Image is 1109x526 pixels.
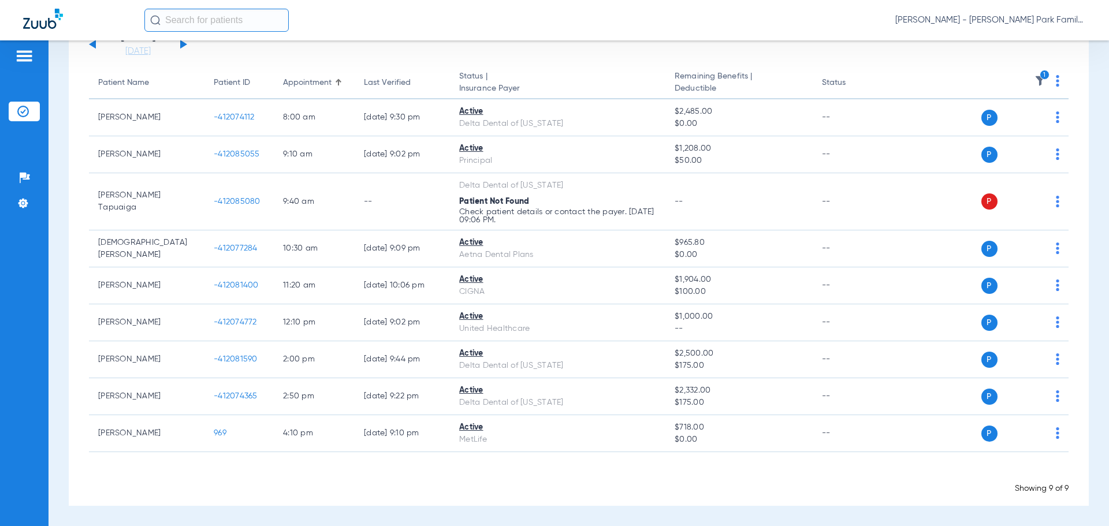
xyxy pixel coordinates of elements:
[459,143,656,155] div: Active
[274,267,355,304] td: 11:20 AM
[214,197,260,206] span: -412085080
[675,143,803,155] span: $1,208.00
[1056,148,1059,160] img: group-dot-blue.svg
[283,77,332,89] div: Appointment
[274,341,355,378] td: 2:00 PM
[355,136,450,173] td: [DATE] 9:02 PM
[355,230,450,267] td: [DATE] 9:09 PM
[103,46,173,57] a: [DATE]
[675,83,803,95] span: Deductible
[214,77,265,89] div: Patient ID
[1056,243,1059,254] img: group-dot-blue.svg
[459,155,656,167] div: Principal
[1040,70,1050,80] i: 1
[89,415,204,452] td: [PERSON_NAME]
[459,237,656,249] div: Active
[1056,279,1059,291] img: group-dot-blue.svg
[459,385,656,397] div: Active
[459,208,656,224] p: Check patient details or contact the payer. [DATE] 09:06 PM.
[675,385,803,397] span: $2,332.00
[98,77,149,89] div: Patient Name
[144,9,289,32] input: Search for patients
[459,197,529,206] span: Patient Not Found
[355,99,450,136] td: [DATE] 9:30 PM
[813,304,891,341] td: --
[813,267,891,304] td: --
[981,147,998,163] span: P
[981,315,998,331] span: P
[675,360,803,372] span: $175.00
[459,311,656,323] div: Active
[1056,353,1059,365] img: group-dot-blue.svg
[283,77,345,89] div: Appointment
[214,429,226,437] span: 969
[89,378,204,415] td: [PERSON_NAME]
[103,32,173,57] li: [DATE]
[89,267,204,304] td: [PERSON_NAME]
[675,421,803,434] span: $718.00
[459,348,656,360] div: Active
[450,67,665,99] th: Status |
[274,230,355,267] td: 10:30 AM
[1056,196,1059,207] img: group-dot-blue.svg
[813,99,891,136] td: --
[1034,75,1046,87] img: filter.svg
[813,378,891,415] td: --
[459,249,656,261] div: Aetna Dental Plans
[981,241,998,257] span: P
[23,9,63,29] img: Zuub Logo
[459,323,656,335] div: United Healthcare
[214,318,257,326] span: -412074772
[1056,427,1059,439] img: group-dot-blue.svg
[89,99,204,136] td: [PERSON_NAME]
[813,136,891,173] td: --
[274,173,355,230] td: 9:40 AM
[355,267,450,304] td: [DATE] 10:06 PM
[981,193,998,210] span: P
[813,67,891,99] th: Status
[364,77,441,89] div: Last Verified
[214,281,259,289] span: -412081400
[89,230,204,267] td: [DEMOGRAPHIC_DATA][PERSON_NAME]
[214,355,258,363] span: -412081590
[981,278,998,294] span: P
[355,415,450,452] td: [DATE] 9:10 PM
[675,286,803,298] span: $100.00
[89,304,204,341] td: [PERSON_NAME]
[214,244,258,252] span: -412077284
[274,415,355,452] td: 4:10 PM
[813,341,891,378] td: --
[1056,316,1059,328] img: group-dot-blue.svg
[459,286,656,298] div: CIGNA
[675,118,803,130] span: $0.00
[675,323,803,335] span: --
[981,110,998,126] span: P
[89,136,204,173] td: [PERSON_NAME]
[459,421,656,434] div: Active
[150,15,161,25] img: Search Icon
[1015,484,1069,493] span: Showing 9 of 9
[274,378,355,415] td: 2:50 PM
[214,77,250,89] div: Patient ID
[355,304,450,341] td: [DATE] 9:02 PM
[89,173,204,230] td: [PERSON_NAME] Tapuaiga
[675,397,803,409] span: $175.00
[355,173,450,230] td: --
[895,14,1086,26] span: [PERSON_NAME] - [PERSON_NAME] Park Family Dentistry
[675,155,803,167] span: $50.00
[98,77,195,89] div: Patient Name
[459,397,656,409] div: Delta Dental of [US_STATE]
[15,49,34,63] img: hamburger-icon
[675,237,803,249] span: $965.80
[981,352,998,368] span: P
[459,106,656,118] div: Active
[1056,390,1059,402] img: group-dot-blue.svg
[1056,111,1059,123] img: group-dot-blue.svg
[981,389,998,405] span: P
[214,392,258,400] span: -412074365
[364,77,411,89] div: Last Verified
[675,274,803,286] span: $1,904.00
[675,106,803,118] span: $2,485.00
[274,99,355,136] td: 8:00 AM
[459,434,656,446] div: MetLife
